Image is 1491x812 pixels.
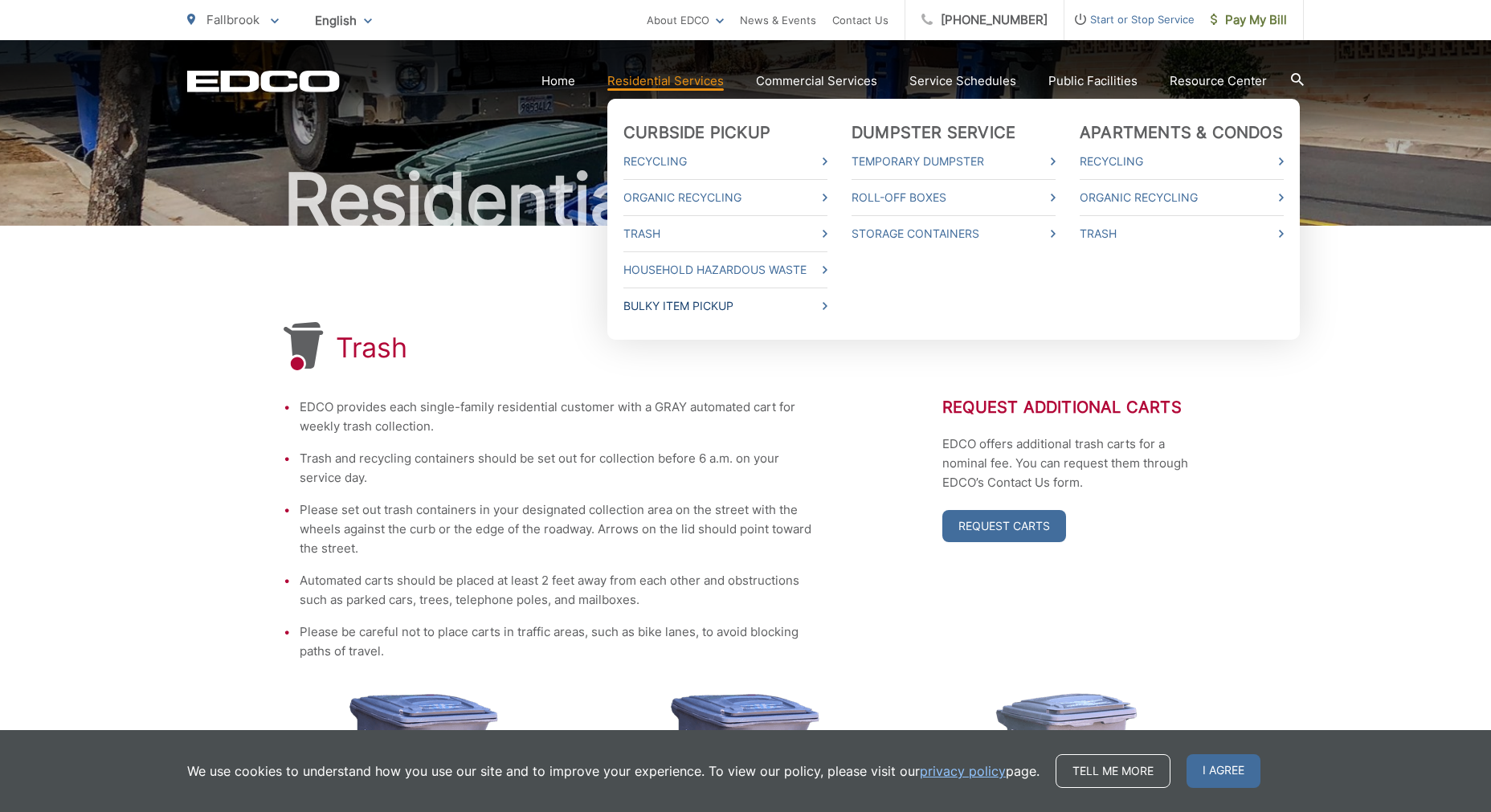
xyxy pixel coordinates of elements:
[541,71,575,91] a: Home
[623,296,827,316] a: Bulky Item Pickup
[1080,188,1284,207] a: Organic Recycling
[1187,754,1260,788] span: I agree
[647,10,724,30] a: About EDCO
[1080,123,1283,142] a: Apartments & Condos
[300,500,814,558] li: Please set out trash containers in your designated collection area on the street with the wheels ...
[300,571,814,610] li: Automated carts should be placed at least 2 feet away from each other and obstructions such as pa...
[187,761,1040,781] p: We use cookies to understand how you use our site and to improve your experience. To view our pol...
[852,188,1056,207] a: Roll-Off Boxes
[942,510,1066,542] a: Request Carts
[909,71,1016,91] a: Service Schedules
[303,6,384,35] span: English
[336,332,407,364] h1: Trash
[623,152,827,171] a: Recycling
[187,160,1304,240] h2: Residential Services
[300,622,814,661] li: Please be careful not to place carts in traffic areas, such as bike lanes, to avoid blocking path...
[1080,224,1284,243] a: Trash
[206,12,259,27] span: Fallbrook
[623,188,827,207] a: Organic Recycling
[1170,71,1267,91] a: Resource Center
[300,449,814,488] li: Trash and recycling containers should be set out for collection before 6 a.m. on your service day.
[942,398,1207,417] h2: Request Additional Carts
[756,71,877,91] a: Commercial Services
[832,10,888,30] a: Contact Us
[623,224,827,243] a: Trash
[852,123,1015,142] a: Dumpster Service
[1080,152,1284,171] a: Recycling
[852,224,1056,243] a: Storage Containers
[942,435,1207,492] p: EDCO offers additional trash carts for a nominal fee. You can request them through EDCO’s Contact...
[1211,10,1287,30] span: Pay My Bill
[920,761,1006,781] a: privacy policy
[187,70,340,92] a: EDCD logo. Return to the homepage.
[740,10,816,30] a: News & Events
[1048,71,1138,91] a: Public Facilities
[623,260,827,280] a: Household Hazardous Waste
[300,398,814,436] li: EDCO provides each single-family residential customer with a GRAY automated cart for weekly trash...
[852,152,1056,171] a: Temporary Dumpster
[1056,754,1170,788] a: Tell me more
[623,123,770,142] a: Curbside Pickup
[607,71,724,91] a: Residential Services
